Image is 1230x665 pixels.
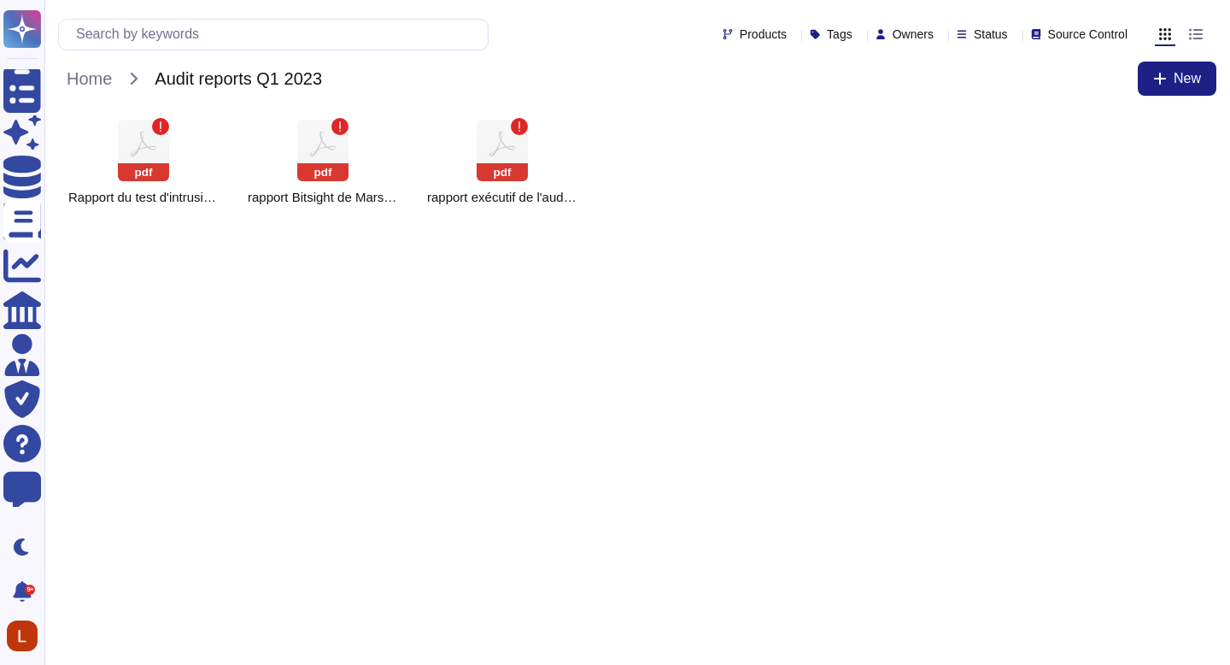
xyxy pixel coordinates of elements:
span: New [1174,72,1201,85]
span: Home [58,66,120,91]
img: user [7,621,38,651]
div: 9+ [25,585,35,595]
button: user [3,617,50,655]
span: Audit reports Q1 2023 [146,66,331,91]
span: Tags [827,28,852,40]
span: Products [740,28,787,40]
span: Source Control [1048,28,1127,40]
span: bitsight-technologies-company-preview-swile-2023-03-23.pdf [248,190,398,205]
span: Owners [893,28,934,40]
button: New [1138,62,1216,96]
span: Swile Cybersecurity maturity onepager for external - onepoint. SEPT22.pdf [427,190,577,205]
input: Search by keywords [67,20,488,50]
span: Status [974,28,1008,40]
span: 2023-02-SWILE-AVWEB-01 - Web Application Assessment - Executive Report v1.0.pdf [68,190,219,205]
